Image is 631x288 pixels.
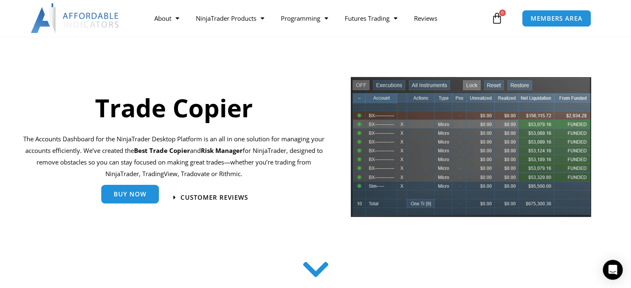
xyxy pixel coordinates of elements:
a: Buy Now [101,185,159,203]
p: The Accounts Dashboard for the NinjaTrader Desktop Platform is an all in one solution for managin... [23,133,325,179]
b: Best Trade Copier [134,146,190,155]
span: Customer Reviews [180,194,248,201]
strong: Risk Manager [201,146,243,155]
img: LogoAI | Affordable Indicators – NinjaTrader [31,3,120,33]
a: About [146,9,188,28]
span: MEMBERS AREA [531,15,582,22]
a: NinjaTrader Products [188,9,273,28]
a: Customer Reviews [173,194,248,201]
img: tradecopier | Affordable Indicators – NinjaTrader [350,76,592,224]
a: MEMBERS AREA [522,10,591,27]
a: Reviews [406,9,446,28]
span: Buy Now [114,191,146,197]
a: Futures Trading [336,9,406,28]
div: Open Intercom Messenger [603,260,623,280]
a: Programming [273,9,336,28]
nav: Menu [146,9,489,28]
a: 0 [479,6,515,30]
span: 0 [499,10,506,16]
h1: Trade Copier [23,90,325,125]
